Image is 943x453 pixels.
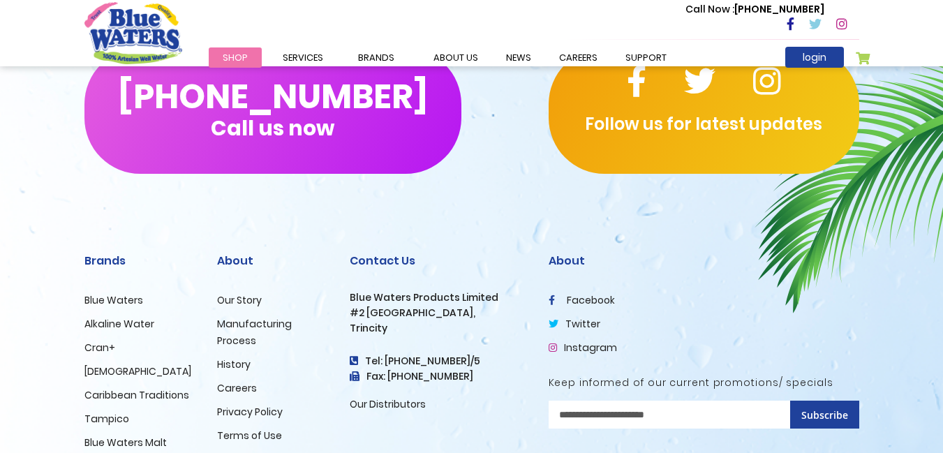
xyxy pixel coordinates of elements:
a: Cran+ [84,341,115,355]
a: facebook [549,293,615,307]
a: Careers [217,381,257,395]
a: Our Distributors [350,397,426,411]
a: Tampico [84,412,129,426]
a: careers [545,47,611,68]
h3: Fax: [PHONE_NUMBER] [350,371,528,383]
a: support [611,47,681,68]
span: Brands [358,51,394,64]
a: News [492,47,545,68]
a: Instagram [549,341,617,355]
a: Privacy Policy [217,405,283,419]
a: Blue Waters Malt [84,436,167,450]
a: Alkaline Water [84,317,154,331]
h2: About [217,254,329,267]
a: Blue Waters [84,293,143,307]
a: twitter [549,317,600,331]
p: Follow us for latest updates [549,112,859,137]
h2: Brands [84,254,196,267]
h3: Trincity [350,322,528,334]
span: Subscribe [801,408,848,422]
span: Services [283,51,323,64]
button: Subscribe [790,401,859,429]
a: Manufacturing Process [217,317,292,348]
p: [PHONE_NUMBER] [685,2,824,17]
h2: Contact Us [350,254,528,267]
a: login [785,47,844,68]
span: Shop [223,51,248,64]
a: about us [419,47,492,68]
a: History [217,357,251,371]
h5: Keep informed of our current promotions/ specials [549,377,859,389]
a: Caribbean Traditions [84,388,189,402]
a: Terms of Use [217,429,282,443]
span: Call us now [211,124,334,132]
h4: Tel: [PHONE_NUMBER]/5 [350,355,528,367]
h3: #2 [GEOGRAPHIC_DATA], [350,307,528,319]
span: Call Now : [685,2,734,16]
h3: Blue Waters Products Limited [350,292,528,304]
button: [PHONE_NUMBER]Call us now [84,48,461,174]
h2: About [549,254,859,267]
a: store logo [84,2,182,64]
a: [DEMOGRAPHIC_DATA] [84,364,191,378]
a: Our Story [217,293,262,307]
